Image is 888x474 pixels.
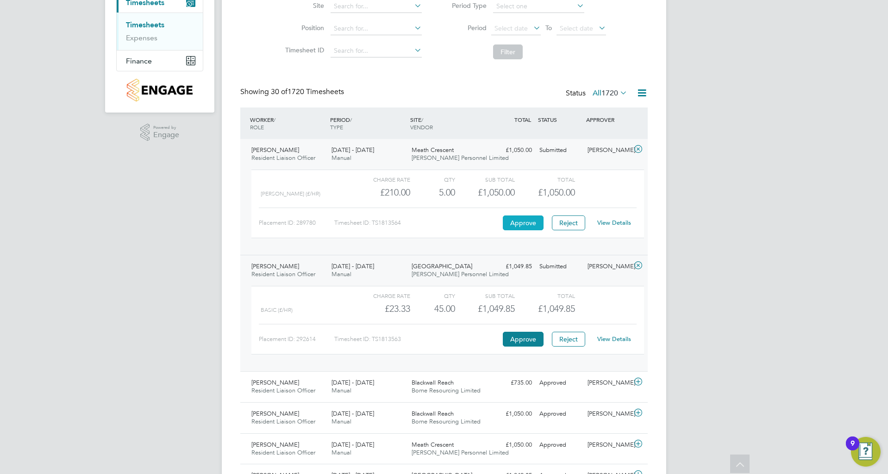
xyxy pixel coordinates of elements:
[412,386,481,394] span: Borne Resourcing Limited
[536,143,584,158] div: Submitted
[117,51,203,71] button: Finance
[250,123,264,131] span: ROLE
[410,290,455,301] div: QTY
[493,44,523,59] button: Filter
[455,301,515,316] div: £1,049.85
[536,111,584,128] div: STATUS
[503,332,544,347] button: Approve
[488,259,536,274] div: £1,049.85
[116,79,203,101] a: Go to home page
[127,79,192,101] img: countryside-properties-logo-retina.png
[331,441,374,449] span: [DATE] - [DATE]
[251,449,315,456] span: Resident Liaison Officer
[331,44,422,57] input: Search for...
[153,124,179,132] span: Powered by
[410,185,455,200] div: 5.00
[410,301,455,316] div: 45.00
[331,417,351,425] span: Manual
[126,20,164,29] a: Timesheets
[240,87,346,97] div: Showing
[328,111,408,135] div: PERIOD
[515,174,575,185] div: Total
[331,22,422,35] input: Search for...
[251,386,315,394] span: Resident Liaison Officer
[488,406,536,422] div: £1,050.00
[584,111,632,128] div: APPROVER
[251,441,299,449] span: [PERSON_NAME]
[412,410,454,417] span: Blackwall Reach
[350,174,410,185] div: Charge rate
[334,215,500,230] div: Timesheet ID: TS1813564
[331,154,351,162] span: Manual
[536,406,584,422] div: Approved
[584,143,632,158] div: [PERSON_NAME]
[410,123,433,131] span: VENDOR
[503,215,544,230] button: Approve
[117,13,203,50] div: Timesheets
[331,262,374,270] span: [DATE] - [DATE]
[251,154,315,162] span: Resident Liaison Officer
[126,33,157,42] a: Expenses
[153,131,179,139] span: Engage
[412,270,509,278] span: [PERSON_NAME] Personnel Limited
[584,259,632,274] div: [PERSON_NAME]
[538,187,575,198] span: £1,050.00
[597,219,631,227] a: View Details
[536,259,584,274] div: Submitted
[412,441,454,449] span: Meath Crescent
[584,437,632,453] div: [PERSON_NAME]
[455,290,515,301] div: Sub Total
[445,24,487,32] label: Period
[126,57,152,65] span: Finance
[412,146,454,154] span: Meath Crescent
[331,386,351,394] span: Manual
[274,116,275,123] span: /
[251,410,299,417] span: [PERSON_NAME]
[331,379,374,386] span: [DATE] - [DATE]
[410,174,455,185] div: QTY
[251,417,315,425] span: Resident Liaison Officer
[408,111,488,135] div: SITE
[515,290,575,301] div: Total
[331,410,374,417] span: [DATE] - [DATE]
[597,335,631,343] a: View Details
[412,154,509,162] span: [PERSON_NAME] Personnel Limited
[488,437,536,453] div: £1,050.00
[488,375,536,391] div: £735.00
[552,215,585,230] button: Reject
[140,124,180,141] a: Powered byEngage
[850,443,855,455] div: 9
[350,116,352,123] span: /
[282,24,324,32] label: Position
[271,87,288,96] span: 30 of
[552,332,585,347] button: Reject
[331,449,351,456] span: Manual
[543,22,555,34] span: To
[494,24,528,32] span: Select date
[412,417,481,425] span: Borne Resourcing Limited
[536,437,584,453] div: Approved
[251,262,299,270] span: [PERSON_NAME]
[261,307,293,313] span: Basic (£/HR)
[350,301,410,316] div: £23.33
[261,190,320,197] span: [PERSON_NAME] (£/HR)
[455,174,515,185] div: Sub Total
[412,449,509,456] span: [PERSON_NAME] Personnel Limited
[560,24,593,32] span: Select date
[455,185,515,200] div: £1,050.00
[350,185,410,200] div: £210.00
[593,88,627,98] label: All
[259,332,334,347] div: Placement ID: 292614
[445,1,487,10] label: Period Type
[536,375,584,391] div: Approved
[412,262,472,270] span: [GEOGRAPHIC_DATA]
[412,379,454,386] span: Blackwall Reach
[251,146,299,154] span: [PERSON_NAME]
[584,375,632,391] div: [PERSON_NAME]
[282,46,324,54] label: Timesheet ID
[259,215,334,230] div: Placement ID: 289780
[251,270,315,278] span: Resident Liaison Officer
[421,116,423,123] span: /
[851,437,881,467] button: Open Resource Center, 9 new notifications
[330,123,343,131] span: TYPE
